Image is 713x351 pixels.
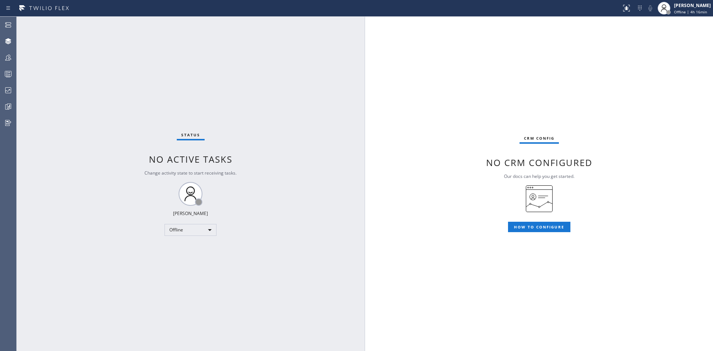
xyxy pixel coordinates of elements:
span: HOW TO CONFIGURE [514,224,564,230]
button: HOW TO CONFIGURE [508,222,570,232]
span: Offline | 4h 16min [674,9,707,14]
span: CRM config [524,136,554,141]
button: Mute [645,3,655,13]
span: Change activity state to start receiving tasks. [144,170,237,176]
div: [PERSON_NAME] [173,210,208,217]
span: No CRM configured [486,156,592,169]
span: Status [181,132,200,137]
span: No active tasks [149,153,232,165]
div: Offline [165,224,216,236]
div: [PERSON_NAME] [674,2,711,9]
span: Our docs can help you get started. [504,173,574,179]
